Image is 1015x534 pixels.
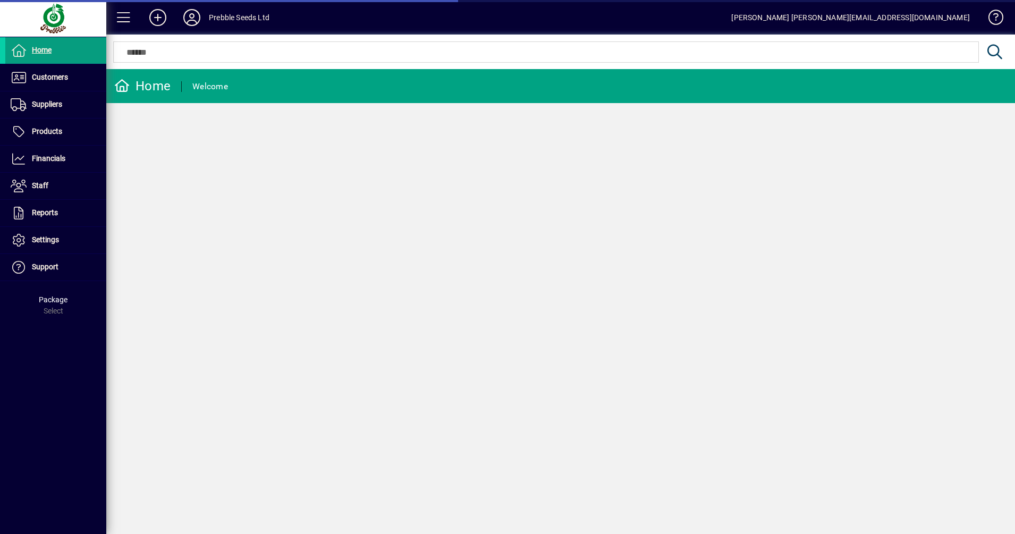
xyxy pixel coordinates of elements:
a: Support [5,254,106,281]
span: Support [32,262,58,271]
a: Customers [5,64,106,91]
span: Home [32,46,52,54]
div: Home [114,78,171,95]
div: [PERSON_NAME] [PERSON_NAME][EMAIL_ADDRESS][DOMAIN_NAME] [731,9,970,26]
button: Add [141,8,175,27]
div: Prebble Seeds Ltd [209,9,269,26]
a: Staff [5,173,106,199]
a: Knowledge Base [980,2,1002,37]
span: Staff [32,181,48,190]
span: Reports [32,208,58,217]
a: Products [5,118,106,145]
span: Financials [32,154,65,163]
span: Products [32,127,62,135]
div: Welcome [192,78,228,95]
a: Settings [5,227,106,253]
span: Customers [32,73,68,81]
span: Suppliers [32,100,62,108]
a: Financials [5,146,106,172]
span: Settings [32,235,59,244]
span: Package [39,295,67,304]
a: Suppliers [5,91,106,118]
button: Profile [175,8,209,27]
a: Reports [5,200,106,226]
